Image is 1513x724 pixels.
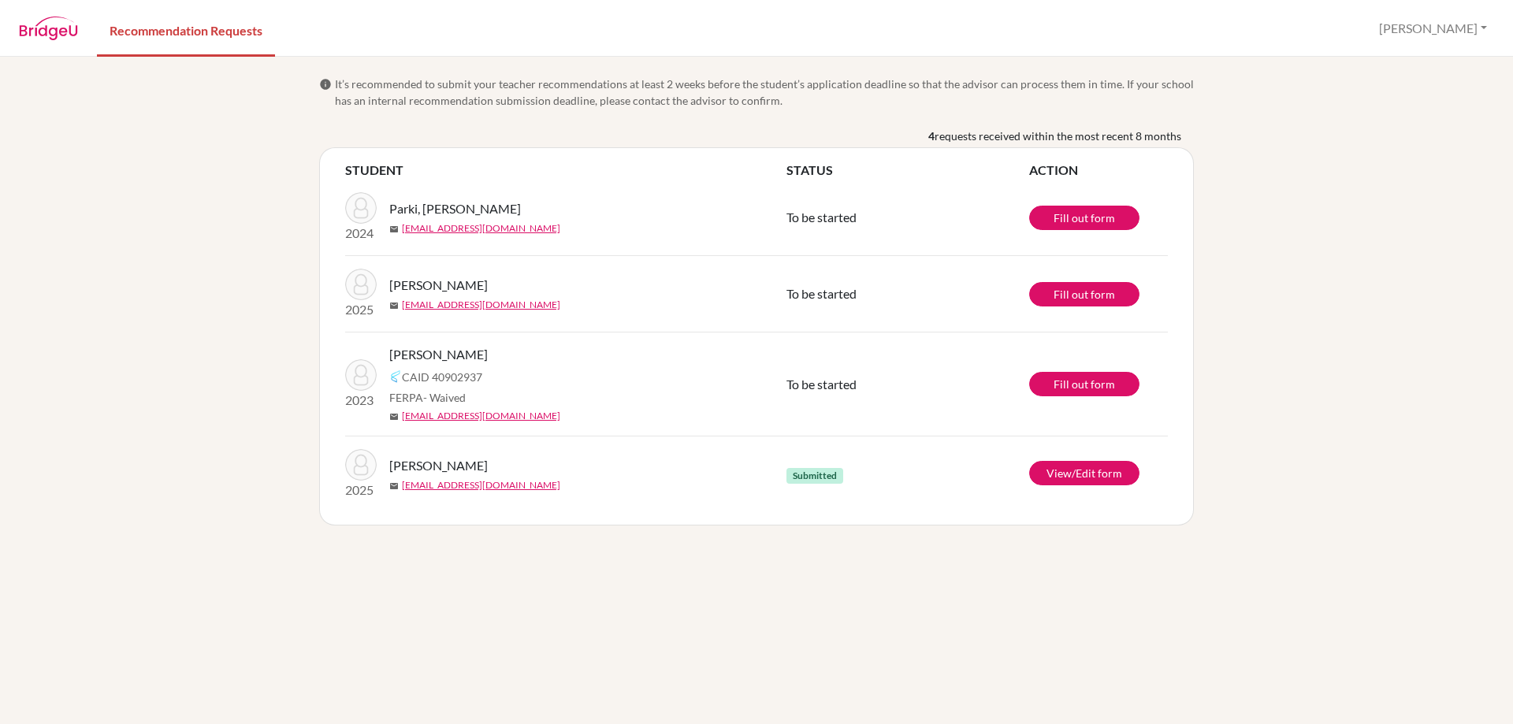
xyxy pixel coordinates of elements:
th: STATUS [786,161,1029,180]
a: [EMAIL_ADDRESS][DOMAIN_NAME] [402,409,560,423]
span: CAID 40902937 [402,369,482,385]
span: [PERSON_NAME] [389,456,488,475]
span: [PERSON_NAME] [389,276,488,295]
img: Common App logo [389,370,402,383]
p: 2024 [345,224,377,243]
span: mail [389,225,399,234]
span: mail [389,481,399,491]
img: Parki, Sangita [345,192,377,224]
span: FERPA [389,389,466,406]
span: - Waived [423,391,466,404]
a: [EMAIL_ADDRESS][DOMAIN_NAME] [402,221,560,236]
p: 2025 [345,481,377,499]
img: Bhusal, Swastik [345,269,377,300]
img: Rawal, Devaki [345,359,377,391]
span: Submitted [786,468,843,484]
a: [EMAIL_ADDRESS][DOMAIN_NAME] [402,298,560,312]
a: Recommendation Requests [97,2,275,57]
a: View/Edit form [1029,461,1139,485]
span: requests received within the most recent 8 months [935,128,1181,144]
span: It’s recommended to submit your teacher recommendations at least 2 weeks before the student’s app... [335,76,1194,109]
button: [PERSON_NAME] [1372,13,1494,43]
a: Fill out form [1029,282,1139,306]
th: ACTION [1029,161,1168,180]
span: mail [389,301,399,310]
span: [PERSON_NAME] [389,345,488,364]
span: To be started [786,210,857,225]
a: [EMAIL_ADDRESS][DOMAIN_NAME] [402,478,560,492]
span: To be started [786,377,857,392]
span: To be started [786,286,857,301]
span: mail [389,412,399,421]
p: 2023 [345,391,377,410]
span: info [319,78,332,91]
a: Fill out form [1029,372,1139,396]
img: Satyal, Shabdi [345,449,377,481]
a: Fill out form [1029,206,1139,230]
b: 4 [928,128,935,144]
p: 2025 [345,300,377,319]
span: Parki, [PERSON_NAME] [389,199,521,218]
img: BridgeU logo [19,17,78,40]
th: STUDENT [345,161,786,180]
